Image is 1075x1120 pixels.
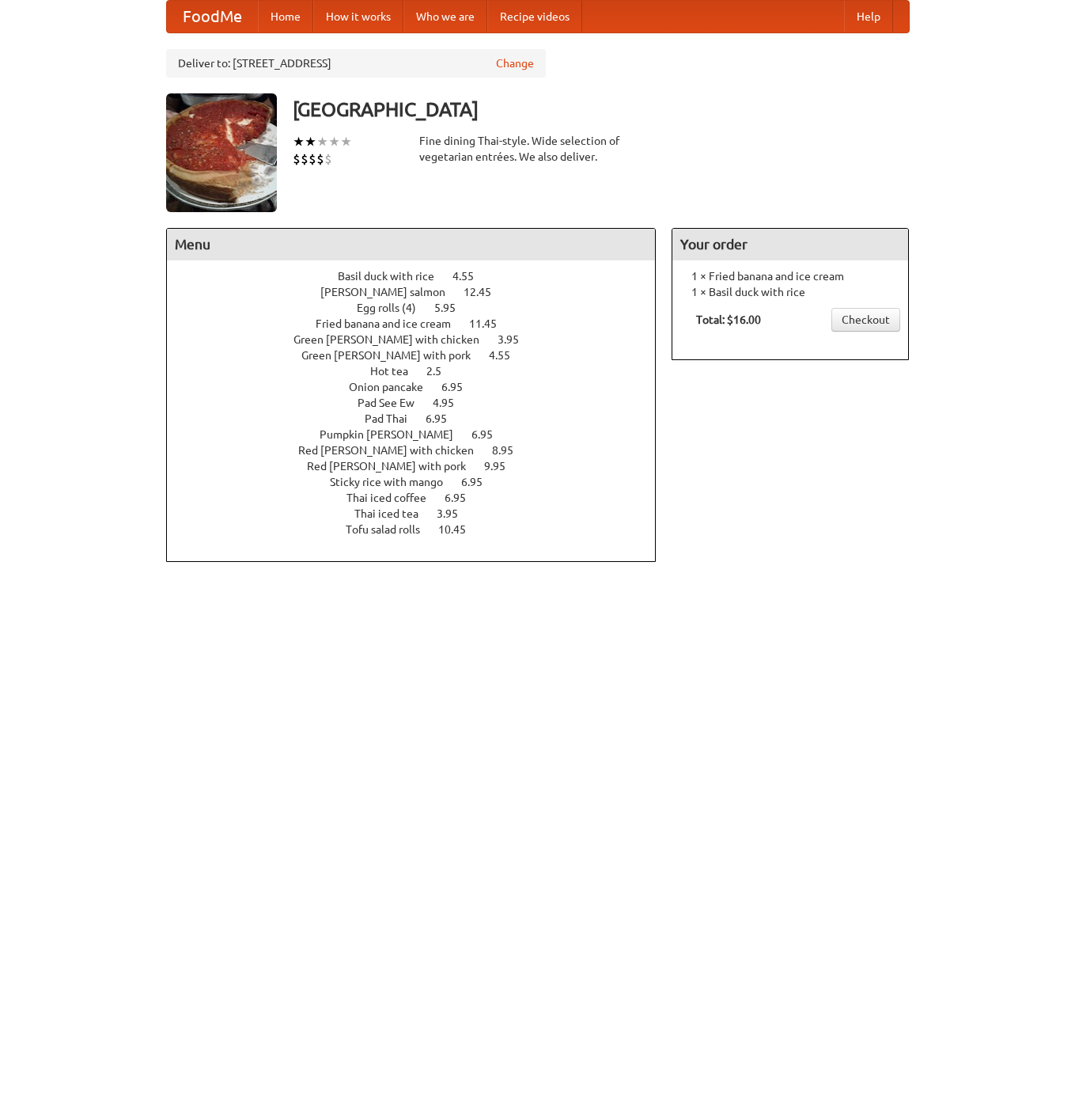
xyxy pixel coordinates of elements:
[320,428,469,441] span: Pumpkin [PERSON_NAME]
[308,150,316,168] li: $
[831,308,900,332] a: Checkout
[452,270,490,283] span: 4.55
[403,1,487,32] a: Who we are
[316,317,467,330] span: Fried banana and ice cream
[365,412,423,425] span: Pad Thai
[484,460,521,473] span: 9.95
[316,317,526,330] a: Fried banana and ice cream 11.45
[298,444,490,457] span: Red [PERSON_NAME] with chicken
[680,284,900,300] li: 1 × Basil duck with rice
[307,460,535,473] a: Red [PERSON_NAME] with pork 9.95
[441,381,479,393] span: 6.95
[301,349,539,362] a: Green [PERSON_NAME] with pork 4.55
[320,428,522,441] a: Pumpkin [PERSON_NAME] 6.95
[338,270,450,283] span: Basil duck with rice
[696,313,761,326] b: Total: $16.00
[426,412,463,425] span: 6.95
[298,444,543,457] a: Red [PERSON_NAME] with chicken 8.95
[357,302,485,314] a: Egg rolls (4) 5.95
[301,150,308,168] li: $
[461,476,498,488] span: 6.95
[358,397,430,409] span: Pad See Ew
[293,333,548,346] a: Green [PERSON_NAME] with chicken 3.95
[305,133,316,150] li: ★
[365,412,476,425] a: Pad Thai 6.95
[338,270,503,283] a: Basil duck with rice 4.55
[320,286,520,298] a: [PERSON_NAME] salmon 12.45
[349,381,492,393] a: Onion pancake 6.95
[167,229,656,260] h4: Menu
[340,133,352,150] li: ★
[434,302,471,314] span: 5.95
[445,492,482,504] span: 6.95
[354,507,434,520] span: Thai iced tea
[496,55,534,71] a: Change
[358,397,483,409] a: Pad See Ew 4.95
[346,523,436,536] span: Tofu salad rolls
[426,365,457,378] span: 2.5
[349,381,439,393] span: Onion pancake
[464,286,507,298] span: 12.45
[672,229,908,260] h4: Your order
[324,150,332,168] li: $
[320,286,461,298] span: [PERSON_NAME] salmon
[437,507,474,520] span: 3.95
[433,397,470,409] span: 4.95
[492,444,529,457] span: 8.95
[316,150,324,168] li: $
[438,523,482,536] span: 10.45
[293,93,910,125] h3: [GEOGRAPHIC_DATA]
[346,523,495,536] a: Tofu salad rolls 10.45
[498,333,535,346] span: 3.95
[166,49,546,78] div: Deliver to: [STREET_ADDRESS]
[346,492,495,504] a: Thai iced coffee 6.95
[330,476,512,488] a: Sticky rice with mango 6.95
[293,150,301,168] li: $
[471,428,509,441] span: 6.95
[307,460,482,473] span: Red [PERSON_NAME] with pork
[301,349,486,362] span: Green [PERSON_NAME] with pork
[844,1,893,32] a: Help
[313,1,403,32] a: How it works
[328,133,340,150] li: ★
[370,365,471,378] a: Hot tea 2.5
[330,476,459,488] span: Sticky rice with mango
[167,1,258,32] a: FoodMe
[487,1,582,32] a: Recipe videos
[346,492,442,504] span: Thai iced coffee
[354,507,487,520] a: Thai iced tea 3.95
[258,1,313,32] a: Home
[293,333,495,346] span: Green [PERSON_NAME] with chicken
[419,133,657,165] div: Fine dining Thai-style. Wide selection of vegetarian entrées. We also deliver.
[370,365,424,378] span: Hot tea
[316,133,328,150] li: ★
[357,302,432,314] span: Egg rolls (4)
[489,349,526,362] span: 4.55
[469,317,513,330] span: 11.45
[680,268,900,284] li: 1 × Fried banana and ice cream
[293,133,305,150] li: ★
[166,93,277,212] img: angular.jpg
